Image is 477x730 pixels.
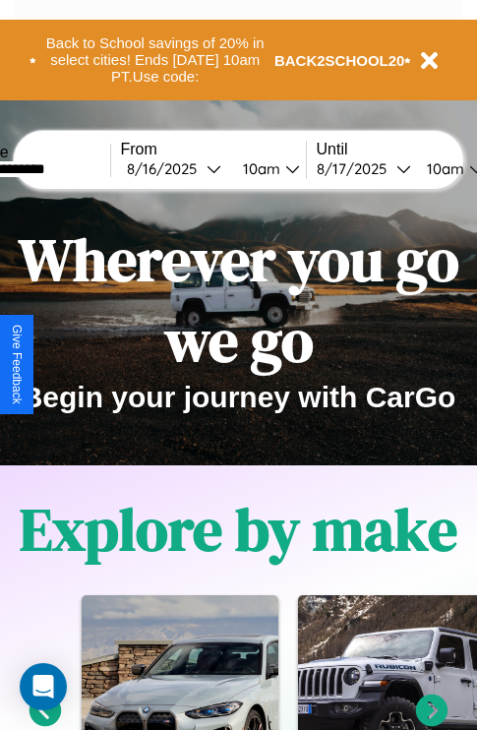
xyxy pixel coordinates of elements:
[317,159,396,178] div: 8 / 17 / 2025
[121,141,306,158] label: From
[274,52,405,69] b: BACK2SCHOOL20
[127,159,207,178] div: 8 / 16 / 2025
[20,489,457,570] h1: Explore by make
[10,325,24,404] div: Give Feedback
[227,158,306,179] button: 10am
[417,159,469,178] div: 10am
[36,30,274,91] button: Back to School savings of 20% in select cities! Ends [DATE] 10am PT.Use code:
[121,158,227,179] button: 8/16/2025
[233,159,285,178] div: 10am
[20,663,67,710] div: Open Intercom Messenger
